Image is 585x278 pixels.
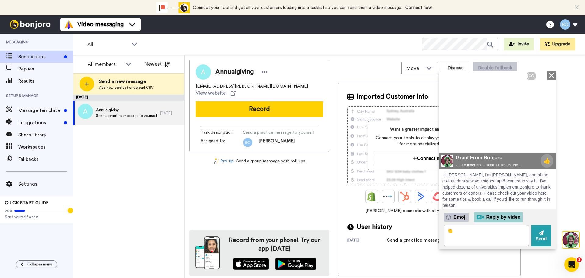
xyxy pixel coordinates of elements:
[383,192,393,201] img: Ontraport
[5,215,68,219] span: Send yourself a test
[357,92,428,101] span: Imported Customer Info
[196,89,226,97] span: View website
[200,129,243,135] span: Task description :
[373,126,485,132] span: Want a greater impact and engagement?
[433,192,442,201] img: ConvertKit
[64,20,74,29] img: vm-color.svg
[196,89,236,97] a: View website
[18,107,62,114] span: Message template
[78,104,93,119] img: a.png
[196,83,308,89] span: [EMAIL_ADDRESS][PERSON_NAME][DOMAIN_NAME]
[400,192,409,201] img: Hubspot
[373,152,485,165] button: Connect now
[18,78,73,85] span: Results
[18,65,73,73] span: Replies
[214,158,219,164] img: magic-wand.svg
[200,138,243,147] span: Assigned to:
[215,67,254,77] span: Annualgiving
[99,78,154,85] span: Send a new message
[387,236,469,244] div: Send a practice message to yourself
[193,5,402,10] span: Connect your tool and get all your customers loading into a tasklist so you can send them a video...
[406,65,423,72] span: Move
[275,258,316,270] img: playstore
[18,156,73,163] span: Fallbacks
[577,257,582,262] span: 1
[73,95,184,101] div: [DATE]
[540,38,575,50] button: Upgrade
[18,53,62,60] span: Send videos
[5,208,13,213] span: 20%
[99,85,154,90] span: Add new contact or upload CSV
[27,262,52,267] span: Collapse menu
[156,2,190,13] div: animation
[16,260,57,268] button: Collapse menu
[160,110,181,115] div: [DATE]
[88,61,122,68] div: All members
[347,238,387,244] div: [DATE]
[347,208,511,214] span: [PERSON_NAME] connects with all your other software
[367,192,377,201] img: Shopify
[214,158,234,164] a: Pro tip
[243,138,252,147] img: bo.png
[18,119,62,126] span: Integrations
[504,38,534,50] button: Invite
[96,113,157,118] span: Send a practice message to yourself
[18,180,73,188] span: Settings
[357,222,392,232] span: User history
[439,71,556,249] iframe: To enrich screen reader interactions, please activate Accessibility in Grammarly extension settings
[140,58,175,70] button: Newest
[77,20,124,29] span: Video messaging
[473,62,517,74] button: Disable fallback
[195,236,220,269] img: download
[441,62,470,74] button: Dismiss
[258,138,295,147] span: [PERSON_NAME]
[196,101,323,117] button: Record
[7,20,53,29] img: bj-logo-header-white.svg
[233,258,269,270] img: appstore
[18,143,73,151] span: Workspaces
[196,64,211,80] img: Image of Annualgiving
[68,208,73,213] div: Tooltip anchor
[189,158,329,164] div: - Send a group message with roll-ups
[5,201,49,205] span: QUICK START GUIDE
[564,257,579,272] iframe: Intercom live chat
[243,129,314,135] span: Send a practice message to yourself
[96,107,157,113] span: Annualgiving
[373,135,485,147] span: Connect your tools to display your own customer data for more specialized messages
[416,192,426,201] img: ActiveCampaign
[405,5,432,10] a: Connect now
[87,41,128,48] span: All
[226,236,323,253] h4: Record from your phone! Try our app [DATE]
[18,131,73,139] span: Share library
